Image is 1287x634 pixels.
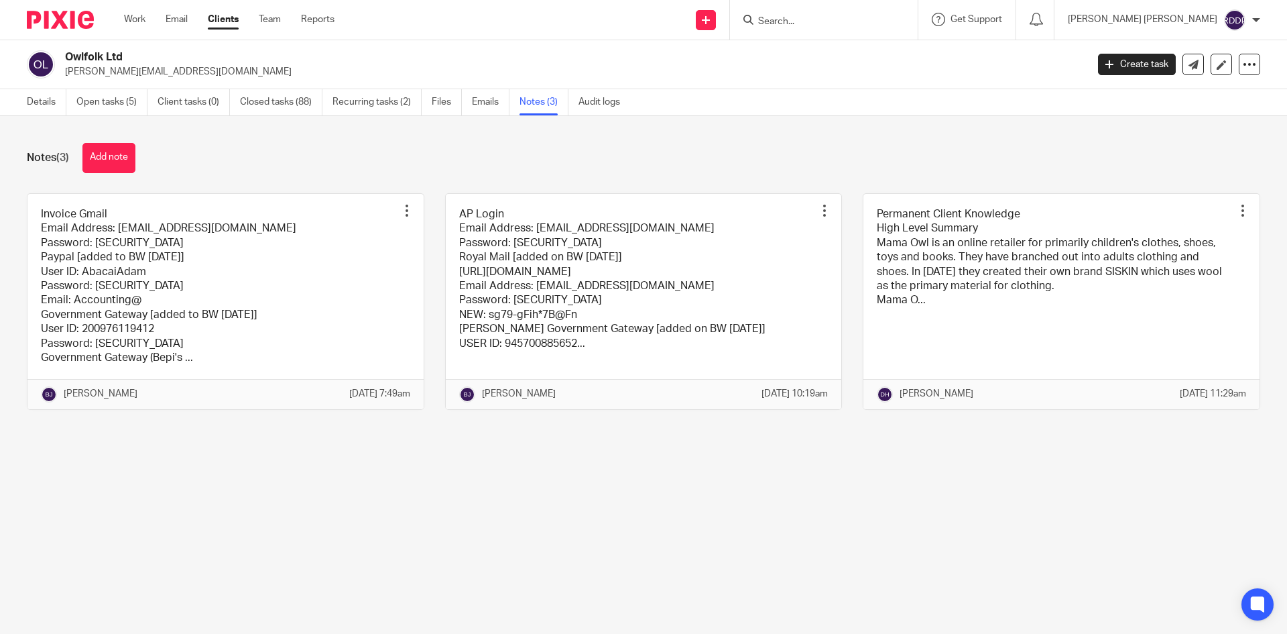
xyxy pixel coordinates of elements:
a: Recurring tasks (2) [332,89,422,115]
a: Reports [301,13,334,26]
h1: Notes [27,151,69,165]
img: svg%3E [459,386,475,403]
span: Get Support [951,15,1002,24]
img: Pixie [27,11,94,29]
a: Email [166,13,188,26]
p: [DATE] 7:49am [349,387,410,401]
p: [PERSON_NAME] [900,387,973,401]
a: Team [259,13,281,26]
img: svg%3E [27,50,55,78]
h2: Owlfolk Ltd [65,50,875,64]
p: [PERSON_NAME] [482,387,556,401]
a: Closed tasks (88) [240,89,322,115]
a: Clients [208,13,239,26]
p: [PERSON_NAME] [PERSON_NAME] [1068,13,1217,26]
button: Add note [82,143,135,173]
a: Emails [472,89,509,115]
a: Open tasks (5) [76,89,147,115]
img: svg%3E [877,386,893,403]
a: Audit logs [578,89,630,115]
p: [DATE] 11:29am [1180,387,1246,401]
span: (3) [56,152,69,163]
a: Details [27,89,66,115]
a: Files [432,89,462,115]
a: Client tasks (0) [158,89,230,115]
a: Work [124,13,145,26]
p: [PERSON_NAME][EMAIL_ADDRESS][DOMAIN_NAME] [65,65,1078,78]
input: Search [757,16,877,28]
a: Create task [1098,54,1176,75]
img: svg%3E [41,386,57,403]
p: [PERSON_NAME] [64,387,137,401]
img: svg%3E [1224,9,1245,31]
a: Notes (3) [519,89,568,115]
p: [DATE] 10:19am [761,387,828,401]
